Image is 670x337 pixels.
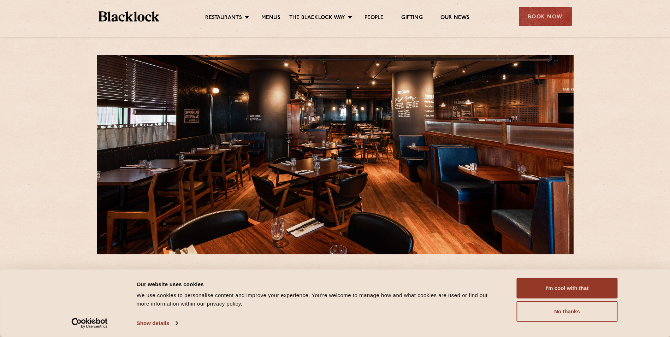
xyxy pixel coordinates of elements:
button: I'm cool with that [517,278,618,298]
a: The Blacklock Way [289,14,345,22]
a: Menus [261,14,280,22]
img: BL_Textured_Logo-footer-cropped.svg [99,11,160,22]
div: Our website uses cookies [137,280,501,288]
a: People [364,14,384,22]
a: Show details [137,318,178,329]
a: Our News [440,14,470,22]
div: Book Now [519,7,572,26]
a: Usercentrics Cookiebot - opens in a new window [59,318,120,329]
a: Restaurants [205,14,242,22]
a: Gifting [401,14,422,22]
button: No thanks [517,301,618,322]
div: We use cookies to personalise content and improve your experience. You're welcome to manage how a... [137,291,501,308]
